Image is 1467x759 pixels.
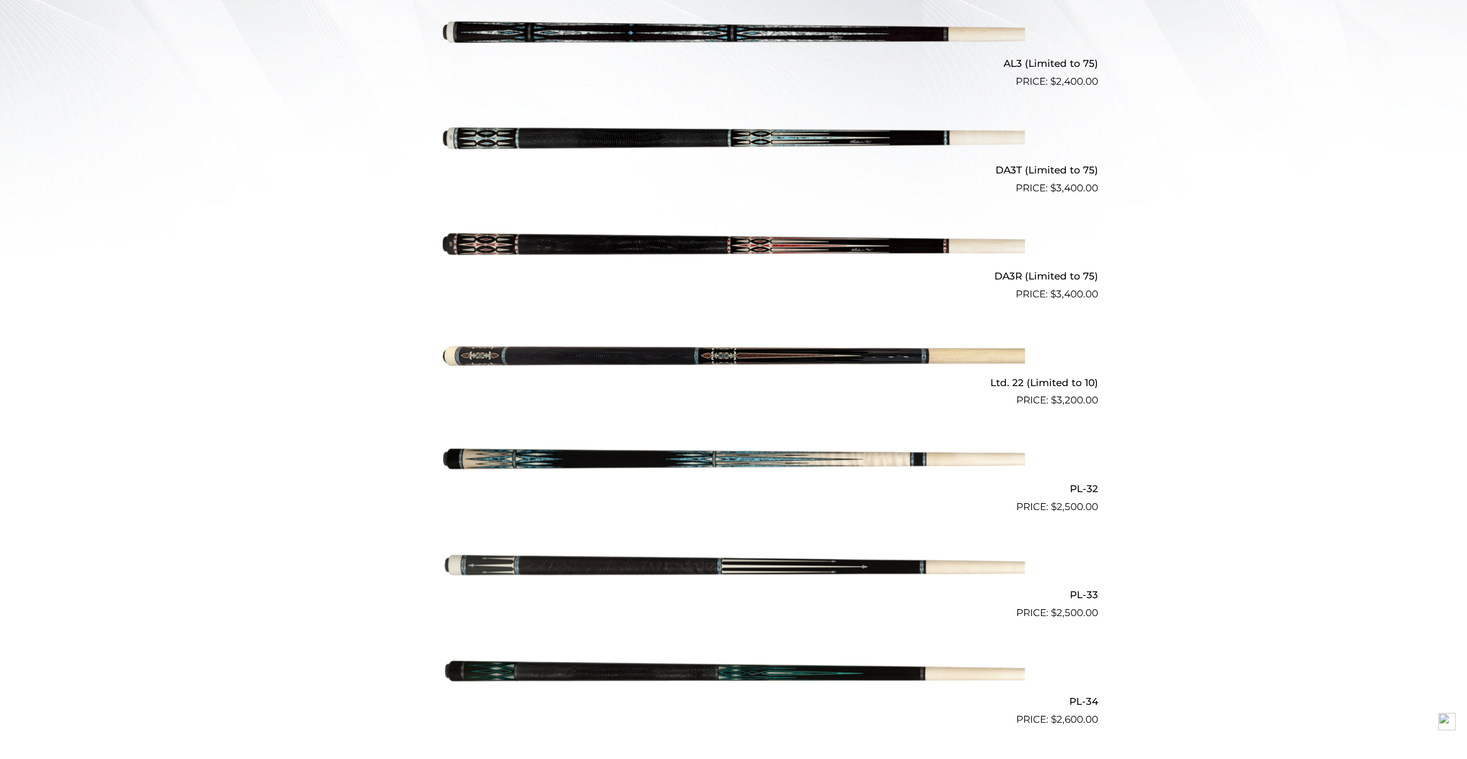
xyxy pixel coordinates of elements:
bdi: 2,500.00 [1051,501,1098,512]
img: DA3R (Limited to 75) [443,201,1025,297]
h2: DA3T (Limited to 75) [369,159,1098,180]
bdi: 2,400.00 [1050,75,1098,87]
img: Ltd. 22 (Limited to 10) [443,307,1025,403]
bdi: 3,400.00 [1050,288,1098,300]
bdi: 2,600.00 [1051,713,1098,725]
span: $ [1051,713,1057,725]
a: PL-34 $2,600.00 [369,625,1098,727]
span: $ [1050,288,1056,300]
a: DA3R (Limited to 75) $3,400.00 [369,201,1098,302]
span: $ [1051,394,1057,406]
img: PL-32 [443,413,1025,509]
a: PL-33 $2,500.00 [369,519,1098,621]
h2: DA3R (Limited to 75) [369,266,1098,287]
img: DA3T (Limited to 75) [443,94,1025,191]
h2: AL3 (Limited to 75) [369,53,1098,74]
h2: PL-33 [369,584,1098,606]
img: PL-34 [443,625,1025,722]
span: $ [1050,75,1056,87]
bdi: 2,500.00 [1051,607,1098,618]
span: $ [1051,501,1057,512]
a: Ltd. 22 (Limited to 10) $3,200.00 [369,307,1098,408]
h2: PL-34 [369,690,1098,712]
img: PL-33 [443,519,1025,616]
a: PL-32 $2,500.00 [369,413,1098,514]
bdi: 3,400.00 [1050,182,1098,194]
h2: Ltd. 22 (Limited to 10) [369,372,1098,393]
span: $ [1051,607,1057,618]
span: $ [1050,182,1056,194]
bdi: 3,200.00 [1051,394,1098,406]
a: DA3T (Limited to 75) $3,400.00 [369,94,1098,195]
h2: PL-32 [369,478,1098,499]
